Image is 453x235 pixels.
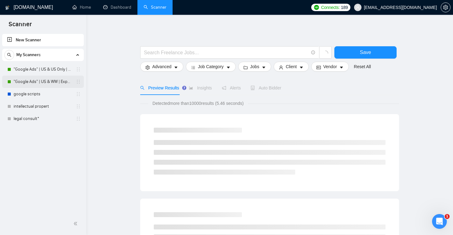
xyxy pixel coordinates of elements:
[251,85,281,90] span: Auto Bidder
[251,86,255,90] span: robot
[96,2,108,14] button: Expand window
[140,85,179,90] span: Preview Results
[238,62,271,72] button: folderJobscaret-down
[222,85,241,90] span: Alerts
[441,5,450,10] span: setting
[354,63,371,70] a: Reset All
[339,65,344,70] span: caret-down
[314,5,319,10] img: upwork-logo.png
[182,85,187,91] div: Tooltip anchor
[2,49,84,125] li: My Scanners
[316,65,321,70] span: idcard
[186,62,235,72] button: barsJob Categorycaret-down
[311,62,349,72] button: idcardVendorcaret-down
[4,2,16,14] button: go back
[441,2,451,12] button: setting
[41,171,50,183] span: 😞
[14,76,72,88] a: "Google Ads" | US & WW | Expert
[108,2,119,14] div: Close
[103,5,131,10] a: dashboardDashboard
[279,65,283,70] span: user
[243,65,248,70] span: folder
[38,171,54,183] span: disappointed reaction
[321,4,340,11] span: Connects:
[174,65,178,70] span: caret-down
[14,113,72,125] a: legal consult*
[432,214,447,229] iframe: Intercom live chat
[144,5,166,10] a: searchScanner
[14,100,72,113] a: intellectual propert
[334,46,397,59] button: Save
[148,100,248,107] span: Detected more than 10000 results (5.46 seconds)
[189,86,193,90] span: area-chart
[441,5,451,10] a: setting
[250,63,259,70] span: Jobs
[140,86,145,90] span: search
[140,62,183,72] button: settingAdvancedcaret-down
[189,85,212,90] span: Insights
[262,65,266,70] span: caret-down
[76,92,81,97] span: holder
[5,3,10,13] img: logo
[152,63,171,70] span: Advanced
[14,88,72,100] a: google scripts
[5,53,14,57] span: search
[445,214,450,219] span: 1
[14,63,72,76] a: "Google Ads" | US & US Only | Expert
[191,65,195,70] span: bars
[54,171,70,183] span: neutral face reaction
[356,5,360,10] span: user
[16,49,41,61] span: My Scanners
[76,116,81,121] span: holder
[222,86,226,90] span: notification
[70,171,86,183] span: smiley reaction
[323,63,337,70] span: Vendor
[4,50,14,60] button: search
[311,51,315,55] span: info-circle
[76,104,81,109] span: holder
[274,62,309,72] button: userClientcaret-down
[198,63,223,70] span: Job Category
[286,63,297,70] span: Client
[57,171,66,183] span: 😐
[145,65,150,70] span: setting
[341,4,348,11] span: 189
[72,5,91,10] a: homeHome
[76,67,81,72] span: holder
[226,65,231,70] span: caret-down
[360,48,371,56] span: Save
[4,20,37,33] span: Scanner
[299,65,304,70] span: caret-down
[73,171,82,183] span: 😃
[73,221,80,227] span: double-left
[144,49,308,56] input: Search Freelance Jobs...
[7,34,79,46] a: New Scanner
[2,34,84,46] li: New Scanner
[37,191,86,196] a: Open in help center
[7,165,116,172] div: Did this answer your question?
[323,51,328,56] span: loading
[76,79,81,84] span: holder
